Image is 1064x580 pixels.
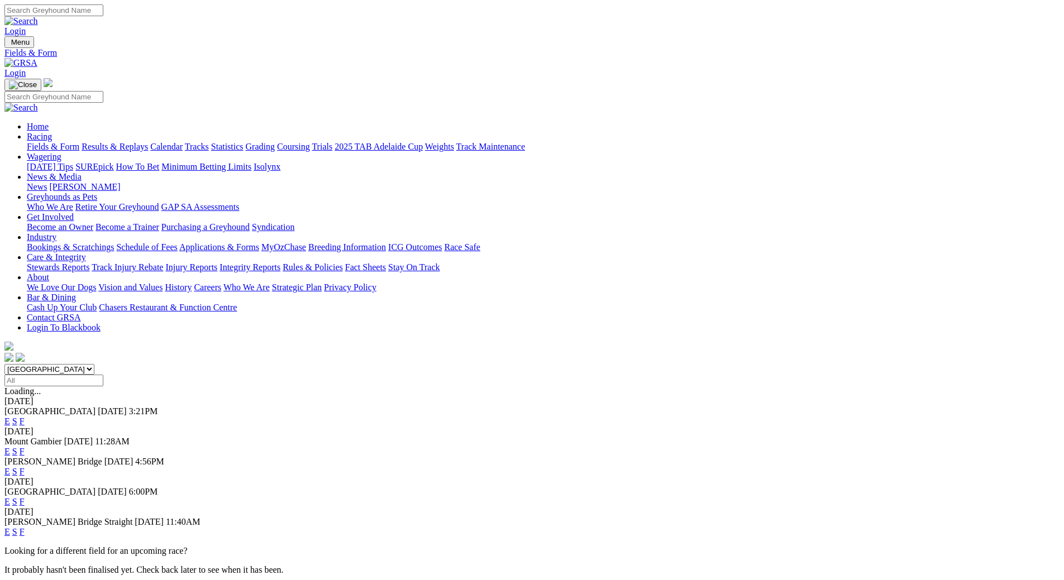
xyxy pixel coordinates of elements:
div: Racing [27,142,1060,152]
div: About [27,282,1060,293]
span: Menu [11,38,30,46]
a: Privacy Policy [324,282,376,292]
a: Become a Trainer [96,222,159,232]
span: [PERSON_NAME] Bridge [4,457,102,466]
a: Applications & Forms [179,242,259,252]
div: Bar & Dining [27,303,1060,313]
a: Grading [246,142,275,151]
img: GRSA [4,58,37,68]
a: [DATE] Tips [27,162,73,171]
div: News & Media [27,182,1060,192]
div: Care & Integrity [27,262,1060,272]
a: Injury Reports [165,262,217,272]
a: How To Bet [116,162,160,171]
a: Calendar [150,142,183,151]
span: [GEOGRAPHIC_DATA] [4,406,96,416]
a: S [12,527,17,536]
div: Get Involved [27,222,1060,232]
a: Industry [27,232,56,242]
a: F [20,527,25,536]
a: Contact GRSA [27,313,80,322]
span: 11:28AM [95,437,130,446]
a: S [12,467,17,476]
a: E [4,447,10,456]
a: S [12,497,17,506]
a: Home [27,122,49,131]
a: Track Injury Rebate [92,262,163,272]
div: [DATE] [4,477,1060,487]
a: Who We Are [27,202,73,212]
span: Loading... [4,386,41,396]
a: Stay On Track [388,262,440,272]
a: Rules & Policies [283,262,343,272]
span: 6:00PM [129,487,158,496]
img: Close [9,80,37,89]
a: 2025 TAB Adelaide Cup [335,142,423,151]
a: F [20,447,25,456]
span: [GEOGRAPHIC_DATA] [4,487,96,496]
img: logo-grsa-white.png [4,342,13,351]
a: E [4,467,10,476]
a: Coursing [277,142,310,151]
a: Syndication [252,222,294,232]
a: Statistics [211,142,244,151]
a: Chasers Restaurant & Function Centre [99,303,237,312]
a: Wagering [27,152,61,161]
p: Looking for a different field for an upcoming race? [4,546,1060,556]
partial: It probably hasn't been finalised yet. Check back later to see when it has been. [4,565,284,574]
a: S [12,416,17,426]
a: [PERSON_NAME] [49,182,120,191]
a: S [12,447,17,456]
a: Bookings & Scratchings [27,242,114,252]
span: [DATE] [135,517,164,526]
a: Strategic Plan [272,282,322,292]
a: ICG Outcomes [388,242,442,252]
input: Select date [4,375,103,386]
a: Fields & Form [27,142,79,151]
div: [DATE] [4,507,1060,517]
a: Fact Sheets [345,262,386,272]
a: Integrity Reports [220,262,280,272]
a: News [27,182,47,191]
a: SUREpick [75,162,113,171]
a: F [20,416,25,426]
a: Bar & Dining [27,293,76,302]
a: Isolynx [254,162,280,171]
span: Mount Gambier [4,437,62,446]
span: 3:21PM [129,406,158,416]
button: Toggle navigation [4,36,34,48]
a: F [20,497,25,506]
img: logo-grsa-white.png [44,78,53,87]
span: [DATE] [98,406,127,416]
a: Login [4,68,26,78]
a: Who We Are [223,282,270,292]
a: Careers [194,282,221,292]
a: We Love Our Dogs [27,282,96,292]
a: News & Media [27,172,82,181]
a: Care & Integrity [27,252,86,262]
a: Track Maintenance [456,142,525,151]
img: Search [4,103,38,113]
a: Retire Your Greyhound [75,202,159,212]
a: Login [4,26,26,36]
div: Industry [27,242,1060,252]
input: Search [4,91,103,103]
span: [DATE] [64,437,93,446]
span: [DATE] [98,487,127,496]
a: Racing [27,132,52,141]
a: Get Involved [27,212,74,222]
a: Purchasing a Greyhound [161,222,250,232]
a: Become an Owner [27,222,93,232]
a: Vision and Values [98,282,163,292]
a: About [27,272,49,282]
a: Login To Blackbook [27,323,101,332]
img: facebook.svg [4,353,13,362]
a: E [4,527,10,536]
img: Search [4,16,38,26]
span: 4:56PM [135,457,164,466]
input: Search [4,4,103,16]
a: Weights [425,142,454,151]
a: Breeding Information [308,242,386,252]
a: Greyhounds as Pets [27,192,97,202]
div: Fields & Form [4,48,1060,58]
